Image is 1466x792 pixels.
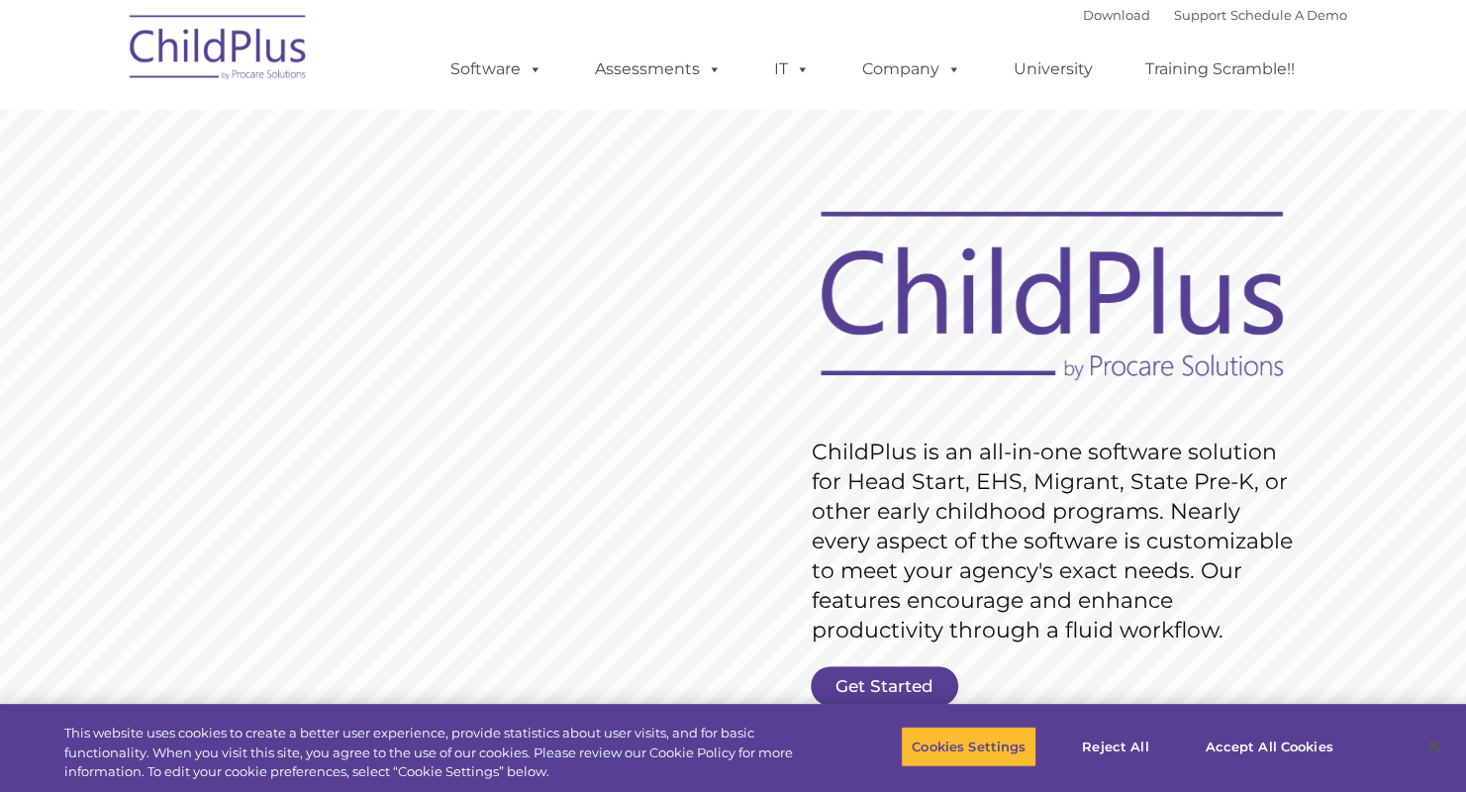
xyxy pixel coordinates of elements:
[575,49,741,89] a: Assessments
[1194,726,1343,767] button: Accept All Cookies
[1083,7,1150,23] a: Download
[1174,7,1226,23] a: Support
[64,724,807,782] div: This website uses cookies to create a better user experience, provide statistics about user visit...
[842,49,981,89] a: Company
[1053,726,1177,767] button: Reject All
[901,726,1036,767] button: Cookies Settings
[431,49,562,89] a: Software
[1230,7,1347,23] a: Schedule A Demo
[811,666,958,706] a: Get Started
[994,49,1113,89] a: University
[1083,7,1347,23] font: |
[1125,49,1315,89] a: Training Scramble!!
[1413,725,1456,768] button: Close
[812,438,1303,645] rs-layer: ChildPlus is an all-in-one software solution for Head Start, EHS, Migrant, State Pre-K, or other ...
[120,1,318,100] img: ChildPlus by Procare Solutions
[754,49,830,89] a: IT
